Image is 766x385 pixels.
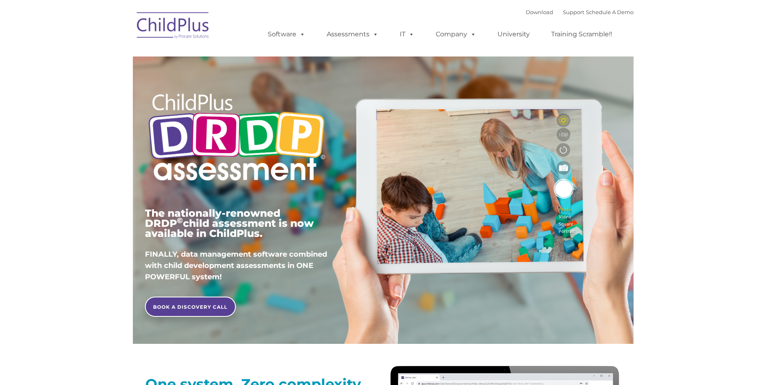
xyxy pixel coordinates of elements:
[177,216,183,225] sup: ©
[133,6,214,47] img: ChildPlus by Procare Solutions
[428,26,484,42] a: Company
[260,26,313,42] a: Software
[145,250,327,281] span: FINALLY, data management software combined with child development assessments in ONE POWERFUL sys...
[526,9,634,15] font: |
[145,297,236,317] a: BOOK A DISCOVERY CALL
[526,9,553,15] a: Download
[563,9,584,15] a: Support
[489,26,538,42] a: University
[543,26,620,42] a: Training Scramble!!
[319,26,386,42] a: Assessments
[145,83,328,194] img: Copyright - DRDP Logo Light
[586,9,634,15] a: Schedule A Demo
[392,26,422,42] a: IT
[145,207,314,239] span: The nationally-renowned DRDP child assessment is now available in ChildPlus.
